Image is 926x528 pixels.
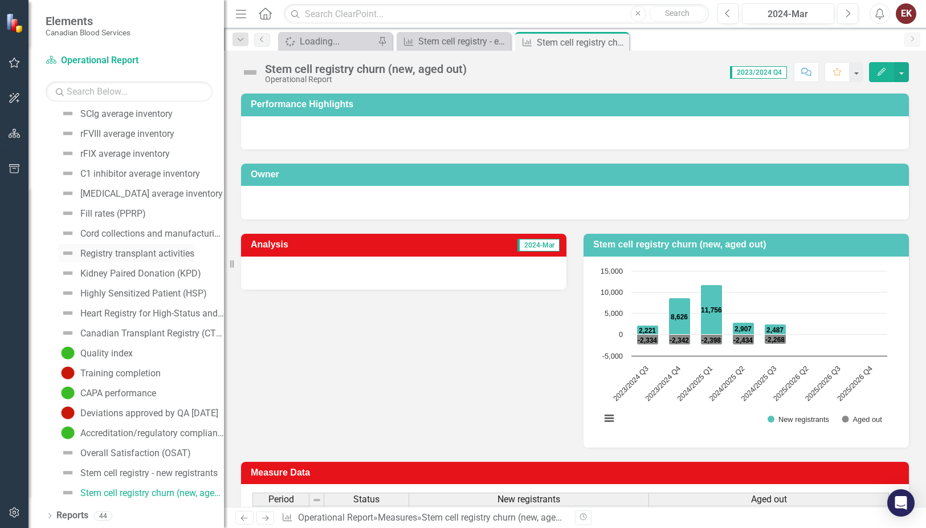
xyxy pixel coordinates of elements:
text: 11,756 [701,306,722,314]
a: rFIX average inventory [58,144,170,163]
div: Stem cell registry churn (new, aged out) [537,35,626,50]
a: Stem cell registry - ethnic diversity [399,34,508,48]
button: EK [896,3,916,24]
a: Measures [378,512,417,523]
div: Training completion [80,368,161,379]
img: Not Defined [61,466,75,480]
a: Canadian Transplant Registry (CTR) - total uptime [58,324,224,342]
path: 2023/2024 Q4, 8,626. New registrants. [669,298,691,334]
a: Highly Sensitized Patient (HSP) [58,284,207,302]
span: Aged out [751,494,787,505]
path: 2024/2025 Q1, -2,398. Aged out. [701,334,723,344]
img: On Target [61,386,75,400]
g: New registrants, bar series 1 of 2 with 8 bars. [637,271,872,335]
h3: Measure Data [251,468,903,478]
img: Not Defined [61,486,75,499]
text: 10,000 [601,288,623,297]
div: Stem cell registry - new registrants [80,468,218,478]
div: Cord collections and manufacturing [80,229,224,239]
text: -2,334 [638,336,657,344]
div: Accreditation/regulatory compliance [80,428,224,438]
img: Not Defined [61,266,75,280]
img: Not Defined [61,306,75,320]
div: Canadian Transplant Registry (CTR) - total uptime [80,328,224,339]
div: Fill rates (PPRP) [80,209,146,219]
path: 2024/2025 Q3, 2,487. New registrants. [765,324,786,334]
span: Search [665,9,690,18]
div: C1 inhibitor average inventory [80,169,200,179]
img: Not Defined [241,63,259,82]
img: Not Defined [61,246,75,260]
h3: Analysis [251,239,394,250]
span: New registrants [497,494,560,505]
div: » » [282,511,566,525]
div: Deviations approved by QA [DATE] [80,408,218,419]
text: 15,000 [601,267,623,275]
div: [MEDICAL_DATA] average inventory [80,189,223,199]
text: 2025/2026 Q4 [835,364,874,403]
a: Registry transplant activities [58,244,194,262]
a: Quality index [58,344,133,362]
img: On Target [61,426,75,440]
path: 2023/2024 Q3, -2,334. Aged out. [637,334,659,344]
button: Show New registrants [768,415,830,424]
button: Search [649,6,706,22]
path: 2024/2025 Q2, 2,907. New registrants. [733,322,754,334]
img: Not Defined [61,286,75,300]
text: 8,626 [671,313,688,321]
text: 2,221 [639,327,656,335]
a: Deviations approved by QA [DATE] [58,404,218,422]
a: Operational Report [46,54,188,67]
span: 2023/2024 Q4 [730,66,787,79]
a: Loading... [281,34,375,48]
img: 8DAGhfEEPCf229AAAAAElFTkSuQmCC [312,495,321,505]
a: Accreditation/regulatory compliance [58,424,224,442]
input: Search ClearPoint... [284,4,708,24]
text: 2025/2026 Q3 [803,364,842,403]
a: Stem cell registry churn (new, aged out) [58,484,224,502]
text: 2,487 [766,326,784,334]
a: [MEDICAL_DATA] average inventory [58,184,223,202]
a: Kidney Paired Donation (KPD) [58,264,201,282]
div: Loading... [300,34,375,48]
text: 5,000 [605,309,623,318]
input: Search Below... [46,82,213,101]
text: 2024/2025 Q2 [707,364,746,403]
button: 2024-Mar [742,3,835,24]
span: Period [268,494,294,505]
div: Highly Sensitized Patient (HSP) [80,289,207,299]
div: SCIg average inventory [80,109,173,119]
div: Chart. Highcharts interactive chart. [595,265,898,436]
div: Operational Report [265,75,467,84]
a: Heart Registry for High-Status and Highly Sensitized Patients [58,304,224,322]
path: 2023/2024 Q3, 2,221. New registrants. [637,325,659,334]
div: Stem cell registry churn (new, aged out) [80,488,224,498]
text: -2,268 [765,336,785,344]
img: Not Defined [61,446,75,460]
path: 2024/2025 Q1, 11,756. New registrants. [701,285,723,334]
img: Not Defined [61,147,75,160]
div: Overall Satisfaction (OSAT) [80,448,191,458]
img: Not Defined [61,226,75,240]
div: 44 [94,511,112,521]
div: rFIX average inventory [80,149,170,159]
div: Registry transplant activities [80,249,194,259]
button: Show Aged out [842,415,883,424]
div: 2024-Mar [746,7,831,21]
div: Open Intercom Messenger [887,489,915,517]
span: Elements [46,14,130,28]
div: Kidney Paired Donation (KPD) [80,269,201,279]
text: 2023/2024 Q3 [611,364,650,403]
h3: Stem cell registry churn (new, aged out) [593,239,903,250]
path: 2024/2025 Q3, -2,268. Aged out. [765,334,786,344]
text: 2023/2024 Q4 [643,364,682,403]
span: Status [353,494,380,505]
span: 2024-Mar [517,239,560,251]
img: On Target [61,346,75,360]
img: Not Defined [61,166,75,180]
div: Quality index [80,348,133,359]
a: Training completion [58,364,161,382]
h3: Owner [251,169,903,180]
text: 2024/2025 Q1 [675,364,714,403]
